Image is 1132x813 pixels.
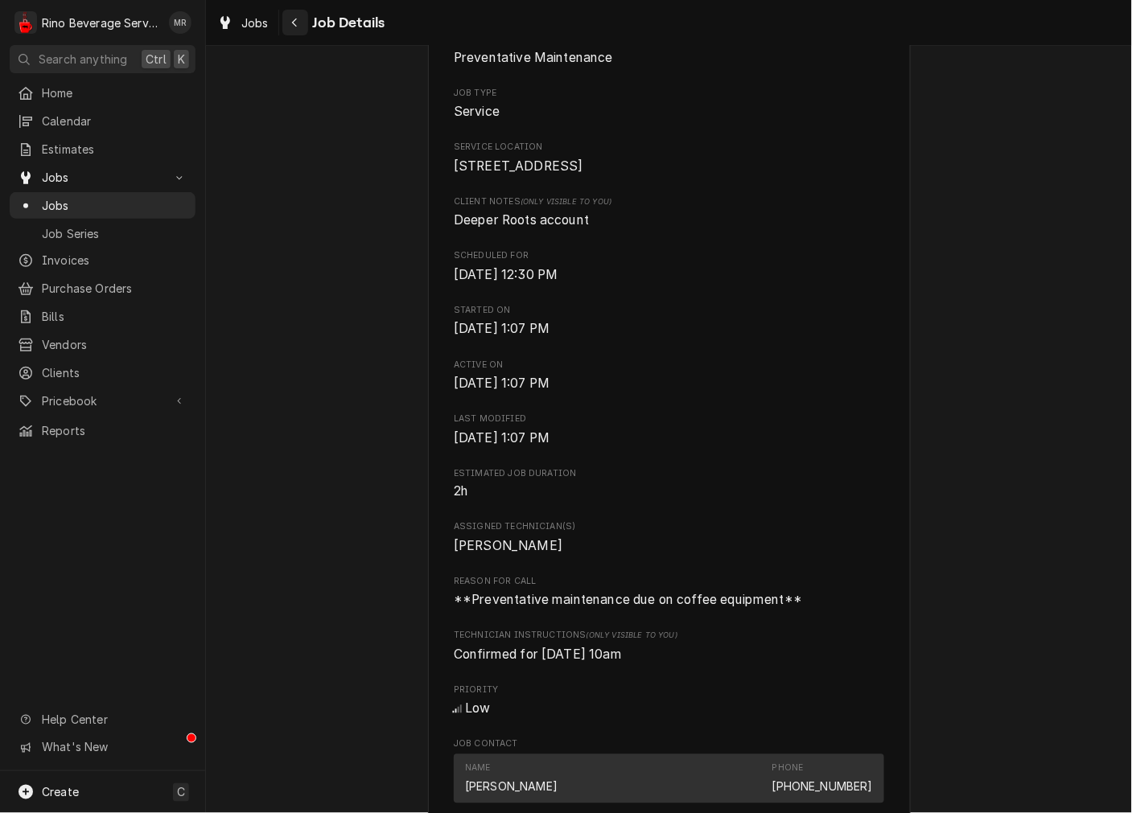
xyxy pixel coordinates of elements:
span: C [177,784,185,801]
a: Jobs [211,10,275,36]
a: Purchase Orders [10,275,196,302]
div: Scheduled For [454,249,884,284]
div: Service Type [454,32,884,67]
span: Service Location [454,157,884,176]
div: [PERSON_NAME] [465,778,558,795]
span: Jobs [42,197,187,214]
span: Deeper Roots account [454,212,589,228]
span: Calendar [42,113,187,129]
span: Create [42,786,79,799]
span: Bills [42,308,187,325]
span: [object Object] [454,646,884,665]
a: Invoices [10,247,196,273]
div: Job Contact [454,738,884,811]
span: Priority [454,700,884,719]
span: Preventative Maintenance [454,50,613,65]
span: Last Modified [454,429,884,448]
span: Reason For Call [454,576,884,589]
div: Melissa Rinehart's Avatar [169,11,191,34]
span: Estimated Job Duration [454,467,884,480]
span: Assigned Technician(s) [454,537,884,556]
span: Ctrl [146,51,167,68]
a: Go to Help Center [10,706,196,733]
a: Bills [10,303,196,330]
div: Reason For Call [454,576,884,610]
span: Scheduled For [454,265,884,285]
div: Service Location [454,141,884,175]
span: [DATE] 1:07 PM [454,376,550,391]
span: Assigned Technician(s) [454,521,884,534]
div: Rino Beverage Service [42,14,160,31]
span: Purchase Orders [42,280,187,297]
span: Started On [454,304,884,317]
div: Job Type [454,87,884,121]
span: Reason For Call [454,591,884,610]
span: [PERSON_NAME] [454,539,562,554]
a: Vendors [10,331,196,358]
span: Invoices [42,252,187,269]
span: Priority [454,684,884,697]
span: [DATE] 1:07 PM [454,430,550,446]
span: Job Details [308,12,385,34]
a: Job Series [10,220,196,247]
a: Reports [10,417,196,444]
span: Job Contact [454,738,884,751]
div: R [14,11,37,34]
span: Last Modified [454,413,884,425]
span: [DATE] 12:30 PM [454,267,558,282]
span: Service Location [454,141,884,154]
div: MR [169,11,191,34]
div: Estimated Job Duration [454,467,884,502]
div: Phone [772,762,804,775]
span: Started On [454,319,884,339]
span: 2h [454,484,468,499]
span: Active On [454,374,884,393]
div: Contact [454,754,884,803]
span: Reports [42,422,187,439]
div: [object Object] [454,630,884,664]
a: Go to Jobs [10,164,196,191]
span: (Only Visible to You) [587,631,677,640]
a: Estimates [10,136,196,162]
div: Name [465,762,558,795]
a: Jobs [10,192,196,219]
span: Vendors [42,336,187,353]
span: [object Object] [454,211,884,230]
a: [PHONE_NUMBER] [772,780,873,794]
span: Confirmed for [DATE] 10am [454,647,622,663]
div: Rino Beverage Service's Avatar [14,11,37,34]
span: Active On [454,359,884,372]
span: Estimated Job Duration [454,482,884,502]
span: Clients [42,364,187,381]
span: Service Type [454,48,884,68]
a: Home [10,80,196,106]
div: Last Modified [454,413,884,447]
span: Scheduled For [454,249,884,262]
span: Service [454,104,500,119]
span: K [178,51,185,68]
span: Search anything [39,51,127,68]
div: Low [454,700,884,719]
button: Search anythingCtrlK [10,45,196,73]
span: What's New [42,739,186,756]
span: Jobs [42,169,163,186]
span: (Only Visible to You) [521,197,611,206]
div: Assigned Technician(s) [454,521,884,556]
span: Job Series [42,225,187,242]
button: Navigate back [282,10,308,35]
a: Clients [10,359,196,386]
span: Job Type [454,102,884,121]
span: Home [42,84,187,101]
span: Help Center [42,711,186,728]
div: [object Object] [454,195,884,230]
span: Client Notes [454,195,884,208]
a: Calendar [10,108,196,134]
a: Go to Pricebook [10,388,196,414]
div: Priority [454,684,884,719]
div: Active On [454,359,884,393]
span: [STREET_ADDRESS] [454,158,583,174]
div: Name [465,762,491,775]
span: Job Type [454,87,884,100]
span: **Preventative maintenance due on coffee equipment** [454,593,802,608]
span: [DATE] 1:07 PM [454,321,550,336]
